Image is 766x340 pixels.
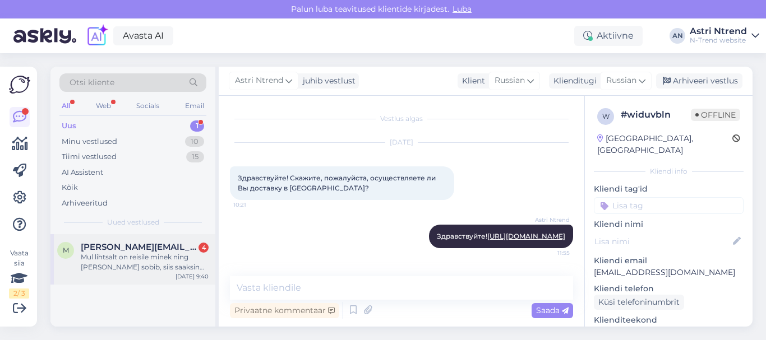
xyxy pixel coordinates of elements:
[235,74,283,87] span: Astri Ntrend
[690,36,747,45] div: N-Trend website
[113,26,173,45] a: Avasta AI
[594,183,744,195] p: Kliendi tag'id
[594,314,744,326] p: Klienditeekond
[230,137,573,147] div: [DATE]
[621,108,691,122] div: # widuvbln
[690,27,747,36] div: Astri Ntrend
[495,74,525,87] span: Russian
[528,216,570,224] span: Astri Ntrend
[176,272,209,281] div: [DATE] 9:40
[670,28,685,44] div: AN
[186,151,204,162] div: 15
[85,24,109,48] img: explore-ai
[594,197,744,214] input: Lisa tag
[62,182,78,193] div: Kõik
[458,75,485,87] div: Klient
[449,4,475,14] span: Luba
[437,232,565,240] span: Здравствуйте!
[594,166,744,176] div: Kliendi info
[690,27,759,45] a: Astri NtrendN-Trend website
[549,75,597,87] div: Klienditugi
[528,249,570,257] span: 11:55
[298,75,356,87] div: juhib vestlust
[62,120,76,132] div: Uus
[606,74,636,87] span: Russian
[62,151,117,162] div: Tiimi vestlused
[594,255,744,267] p: Kliendi email
[656,73,742,89] div: Arhiveeri vestlus
[63,246,69,254] span: m
[9,288,29,299] div: 2 / 3
[574,26,643,46] div: Aktiivne
[594,295,684,310] div: Küsi telefoninumbrit
[594,218,744,230] p: Kliendi nimi
[594,267,744,278] p: [EMAIL_ADDRESS][DOMAIN_NAME]
[62,198,108,209] div: Arhiveeritud
[487,232,565,240] a: [URL][DOMAIN_NAME]
[594,283,744,295] p: Kliendi telefon
[70,77,114,89] span: Otsi kliente
[81,242,197,252] span: marianne.randmer@gmail.com
[81,252,209,272] div: Mul lihtsalt on reisile minek ning [PERSON_NAME] sobib, siis saaksin [PERSON_NAME] kohe [PERSON_N...
[185,136,204,147] div: 10
[9,248,29,299] div: Vaata siia
[233,201,275,209] span: 10:21
[536,305,569,315] span: Saada
[9,76,30,94] img: Askly Logo
[59,99,72,113] div: All
[238,174,437,192] span: Здравствуйте! Скажите, пожалуйста, осуществляете ли Вы доставку в [GEOGRAPHIC_DATA]?
[134,99,161,113] div: Socials
[94,99,113,113] div: Web
[597,133,732,156] div: [GEOGRAPHIC_DATA], [GEOGRAPHIC_DATA]
[199,243,209,253] div: 4
[183,99,206,113] div: Email
[602,112,610,120] span: w
[62,167,103,178] div: AI Assistent
[230,114,573,124] div: Vestlus algas
[190,120,204,132] div: 1
[62,136,117,147] div: Minu vestlused
[691,109,740,121] span: Offline
[230,303,339,318] div: Privaatne kommentaar
[107,217,159,227] span: Uued vestlused
[594,235,731,248] input: Lisa nimi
